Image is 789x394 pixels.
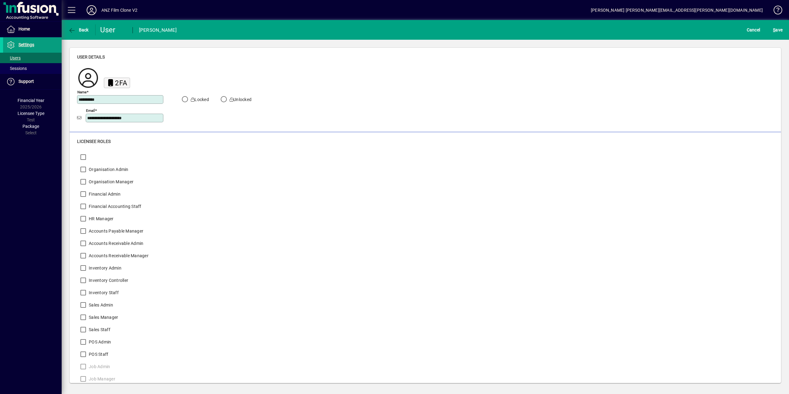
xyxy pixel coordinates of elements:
[18,111,44,116] span: Licensee Type
[88,327,110,333] label: Sales Staff
[115,79,128,87] span: 2FA
[6,55,21,60] span: Users
[88,314,118,320] label: Sales Manager
[77,90,87,94] mat-label: Name
[3,63,62,74] a: Sessions
[190,96,209,103] label: Locked
[88,253,149,259] label: Accounts Receivable Manager
[18,79,34,84] span: Support
[62,24,96,35] app-page-header-button: Back
[88,302,113,308] label: Sales Admin
[747,25,760,35] span: Cancel
[77,55,105,59] span: User details
[88,228,143,234] label: Accounts Payable Manager
[77,139,111,144] span: Licensee roles
[773,27,775,32] span: S
[88,203,141,209] label: Financial Accounting Staff
[88,191,121,197] label: Financial Admin
[18,26,30,31] span: Home
[88,166,129,173] label: Organisation Admin
[773,25,783,35] span: ave
[88,290,119,296] label: Inventory Staff
[88,216,114,222] label: HR Manager
[771,24,784,35] button: Save
[68,27,89,32] span: Back
[88,240,143,246] label: Accounts Receivable Admin
[88,179,133,185] label: Organisation Manager
[3,74,62,89] a: Support
[3,53,62,63] a: Users
[228,96,251,103] label: Unlocked
[100,25,126,35] div: User
[86,108,95,112] mat-label: Email
[6,66,27,71] span: Sessions
[769,1,781,21] a: Knowledge Base
[745,24,762,35] button: Cancel
[3,22,62,37] a: Home
[99,77,130,87] app-status-label: Time-based One-time Password (TOTP) Two-factor Authentication (2FA) enabled
[88,339,111,345] label: POS Admin
[82,5,101,16] button: Profile
[22,124,39,129] span: Package
[18,42,34,47] span: Settings
[18,98,44,103] span: Financial Year
[139,25,177,35] div: [PERSON_NAME]
[101,5,137,15] div: ANZ Film Clone V2
[67,24,90,35] button: Back
[88,265,121,271] label: Inventory Admin
[88,351,108,357] label: POS Staff
[88,277,128,283] label: Inventory Controller
[591,5,763,15] div: [PERSON_NAME] [PERSON_NAME][EMAIL_ADDRESS][PERSON_NAME][DOMAIN_NAME]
